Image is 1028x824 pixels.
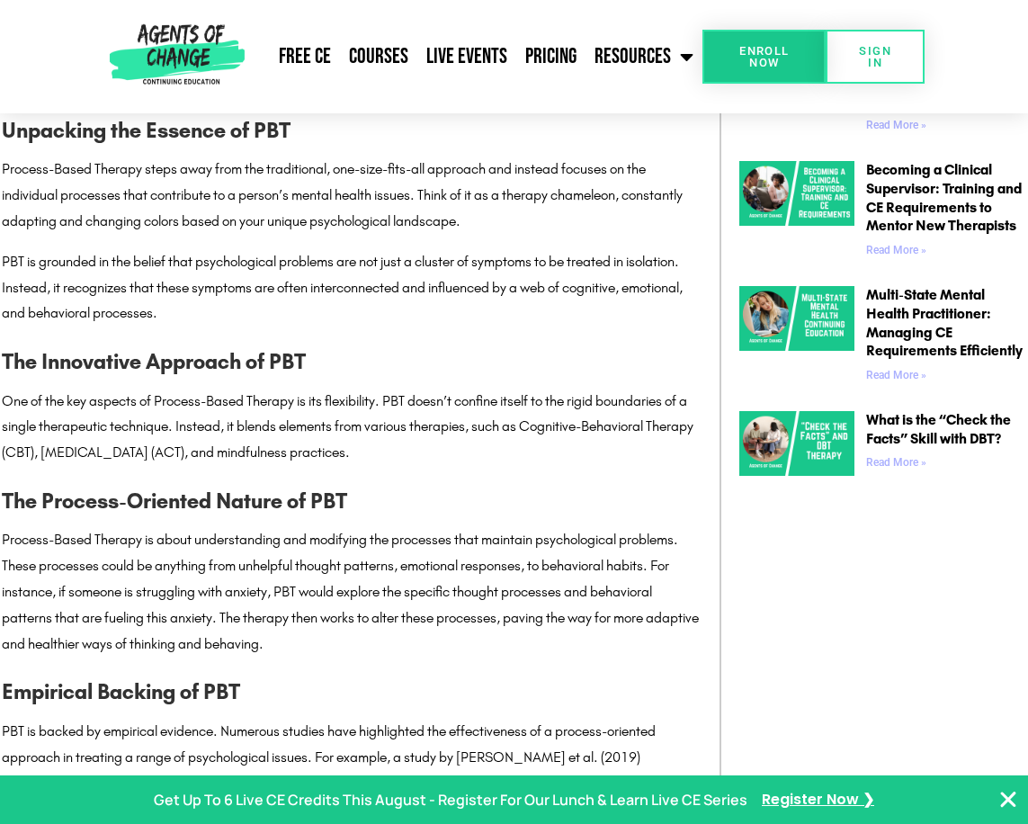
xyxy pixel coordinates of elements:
a: Read more about Building a Niche in Private Practice: Specialty CEs that Set You Apart [866,119,926,131]
a: Becoming a Clinical Supervisor: Training and CE Requirements to Mentor New Therapists [866,161,1022,234]
a: Becoming a Clinical Supervisor Training and CE Requirements (1) [739,161,854,264]
p: PBT is grounded in the belief that psychological problems are not just a cluster of symptoms to b... [2,249,702,327]
h3: Empirical Backing of PBT [2,675,702,709]
p: Process-Based Therapy steps away from the traditional, one-size-fits-all approach and instead foc... [2,157,702,234]
a: What is the “Check the Facts” Skill with DBT? [866,411,1011,447]
p: Get Up To 6 Live CE Credits This August - Register For Our Lunch & Learn Live CE Series [154,787,747,813]
a: Register Now ❯ [762,787,874,813]
h3: The Process-Oriented Nature of PBT [2,484,702,518]
a: Multi-State Mental Health Continuing Education [739,286,854,389]
button: Close Banner [997,789,1019,811]
p: One of the key aspects of Process-Based Therapy is its flexibility. PBT doesn’t confine itself to... [2,389,702,466]
a: Pricing [516,34,586,79]
nav: Menu [251,34,702,79]
a: Read more about Multi-State Mental Health Practitioner: Managing CE Requirements Efficiently [866,369,926,381]
p: Process-Based Therapy is about understanding and modifying the processes that maintain psychologi... [2,527,702,657]
a: Live Events [417,34,516,79]
h3: The Innovative Approach of PBT [2,345,702,379]
span: SIGN IN [854,45,896,68]
span: Enroll Now [731,45,797,68]
a: Multi-State Mental Health Practitioner: Managing CE Requirements Efficiently [866,286,1023,359]
a: Read more about What is the “Check the Facts” Skill with DBT? [866,456,926,469]
a: Read more about Becoming a Clinical Supervisor: Training and CE Requirements to Mentor New Therap... [866,244,926,256]
a: Enroll Now [702,30,826,84]
img: “Check the Facts” and DBT [739,411,854,476]
img: Multi-State Mental Health Continuing Education [739,286,854,351]
img: Becoming a Clinical Supervisor Training and CE Requirements (1) [739,161,854,226]
a: Free CE [270,34,340,79]
h3: Unpacking the Essence of PBT [2,113,702,148]
a: SIGN IN [826,30,925,84]
p: PBT is backed by empirical evidence. Numerous studies have highlighted the effectiveness of a pro... [2,719,702,822]
a: Courses [340,34,417,79]
a: Resources [586,34,702,79]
